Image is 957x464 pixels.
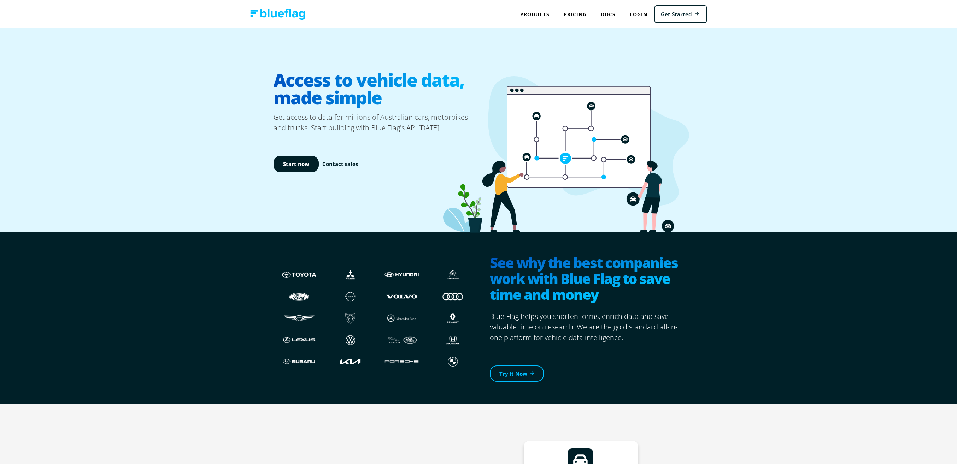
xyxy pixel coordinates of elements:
img: Mercedes logo [383,311,420,325]
img: Audi logo [434,290,471,303]
h1: Access to vehicle data, made simple [274,65,478,112]
img: JLR logo [383,333,420,347]
img: Blue Flag logo [250,9,305,20]
img: BMW logo [434,355,471,368]
img: Ford logo [281,290,318,303]
img: Kia logo [332,355,369,368]
a: Contact sales [322,160,358,168]
img: Porshce logo [383,355,420,368]
img: Genesis logo [281,311,318,325]
p: Blue Flag helps you shorten forms, enrich data and save valuable time on research. We are the gol... [490,311,683,343]
a: Start now [274,156,319,172]
img: Toyota logo [281,268,318,281]
img: Volvo logo [383,290,420,303]
img: Renault logo [434,311,471,325]
a: Login to Blue Flag application [623,7,654,22]
img: Lexus logo [281,333,318,347]
img: Nissan logo [332,290,369,303]
img: Citroen logo [434,268,471,281]
a: Pricing [557,7,594,22]
img: Mistubishi logo [332,268,369,281]
p: Get access to data for millions of Australian cars, motorbikes and trucks. Start building with Bl... [274,112,478,133]
a: Try It Now [490,365,544,382]
img: Hyundai logo [383,268,420,281]
img: Subaru logo [281,355,318,368]
a: Get Started [654,5,707,23]
img: Volkswagen logo [332,333,369,347]
img: Peugeot logo [332,311,369,325]
a: Docs [594,7,623,22]
img: Honda logo [434,333,471,347]
h2: See why the best companies work with Blue Flag to save time and money [490,255,683,304]
div: Products [513,7,557,22]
